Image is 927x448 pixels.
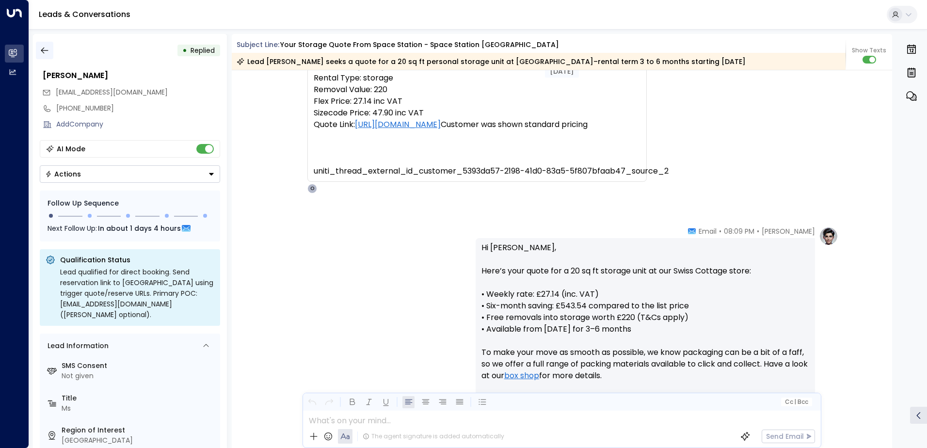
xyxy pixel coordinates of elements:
[762,226,815,236] span: [PERSON_NAME]
[307,184,317,193] div: O
[56,103,220,113] div: [PHONE_NUMBER]
[699,226,717,236] span: Email
[781,398,812,407] button: Cc|Bcc
[182,42,187,59] div: •
[545,65,579,78] div: [DATE]
[280,40,559,50] div: Your storage quote from Space Station - Space Station [GEOGRAPHIC_DATA]
[504,370,539,382] a: box shop
[794,399,796,405] span: |
[60,267,214,320] div: Lead qualified for direct booking. Send reservation link to [GEOGRAPHIC_DATA] using trigger quote...
[43,70,220,81] div: [PERSON_NAME]
[757,226,759,236] span: •
[40,165,220,183] button: Actions
[191,46,215,55] span: Replied
[60,255,214,265] p: Qualification Status
[237,40,279,49] span: Subject Line:
[56,119,220,129] div: AddCompany
[62,403,216,414] div: Ms
[784,399,808,405] span: Cc Bcc
[237,57,746,66] div: Lead [PERSON_NAME] seeks a quote for a 20 sq ft personal storage unit at [GEOGRAPHIC_DATA]–rental...
[40,165,220,183] div: Button group with a nested menu
[62,361,216,371] label: SMS Consent
[56,87,168,97] span: [EMAIL_ADDRESS][DOMAIN_NAME]
[45,170,81,178] div: Actions
[39,9,130,20] a: Leads & Conversations
[62,371,216,381] div: Not given
[57,144,85,154] div: AI Mode
[355,119,441,130] a: [URL][DOMAIN_NAME]
[852,46,886,55] span: Show Texts
[48,198,212,208] div: Follow Up Sequence
[98,223,181,234] span: In about 1 days 4 hours
[62,435,216,446] div: [GEOGRAPHIC_DATA]
[56,87,168,97] span: vrodriguesod@gmail.com
[48,223,212,234] div: Next Follow Up:
[363,432,504,441] div: The agent signature is added automatically
[719,226,721,236] span: •
[62,393,216,403] label: Title
[323,396,335,408] button: Redo
[44,341,109,351] div: Lead Information
[62,425,216,435] label: Region of Interest
[306,396,318,408] button: Undo
[724,226,754,236] span: 08:09 PM
[819,226,838,246] img: profile-logo.png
